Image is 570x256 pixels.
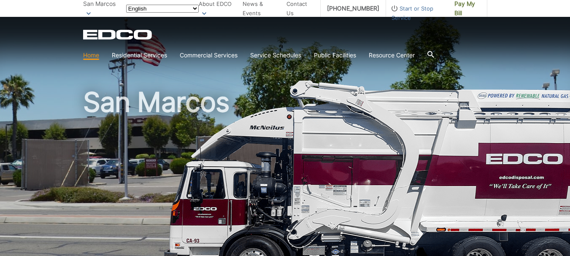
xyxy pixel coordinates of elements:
a: Resource Center [369,51,415,60]
select: Select a language [126,5,199,13]
a: EDCD logo. Return to the homepage. [83,30,153,40]
a: Commercial Services [180,51,238,60]
a: Service Schedules [250,51,301,60]
a: Home [83,51,99,60]
a: Public Facilities [314,51,356,60]
a: Residential Services [112,51,167,60]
